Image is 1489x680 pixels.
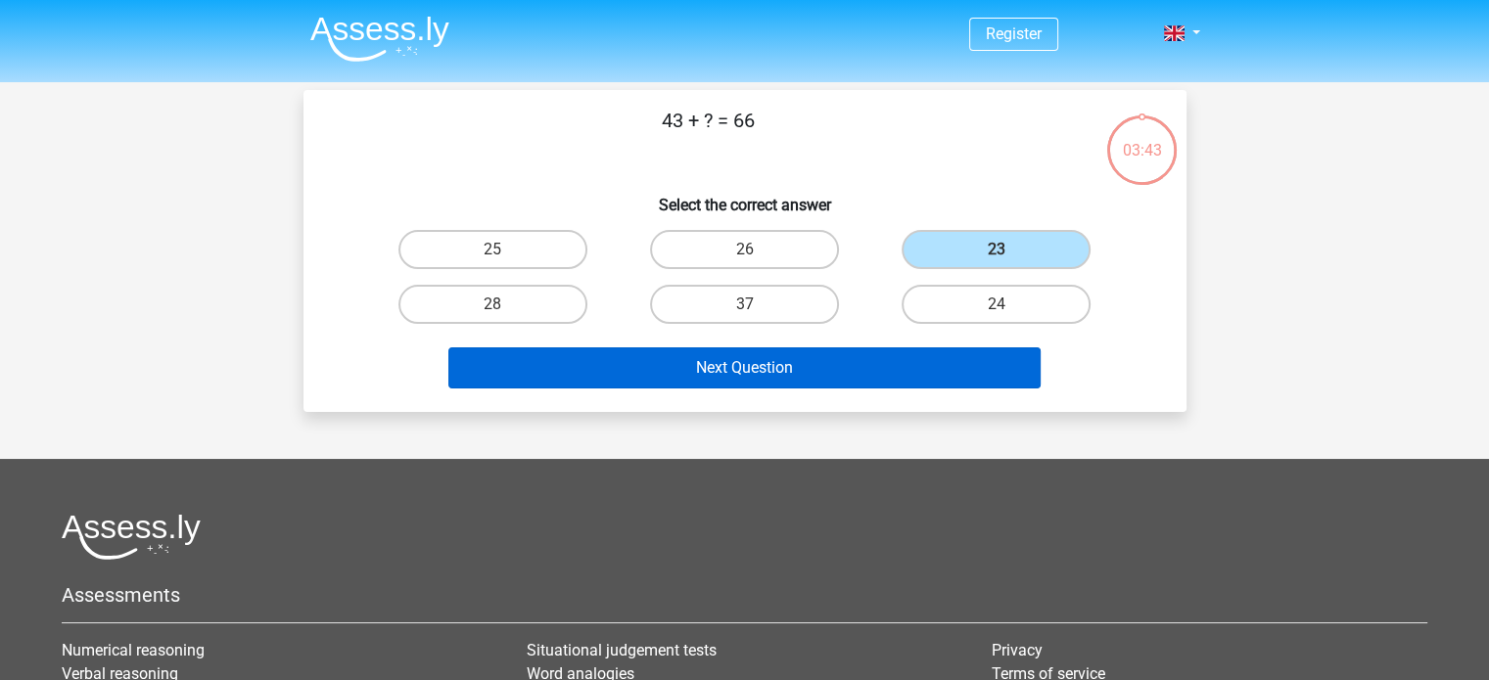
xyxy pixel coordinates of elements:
[992,641,1043,659] a: Privacy
[398,285,587,324] label: 28
[448,347,1041,388] button: Next Question
[398,230,587,269] label: 25
[527,641,717,659] a: Situational judgement tests
[650,230,839,269] label: 26
[1105,113,1179,162] div: 03:43
[310,16,449,62] img: Assessly
[986,24,1042,43] a: Register
[62,583,1427,607] h5: Assessments
[650,285,839,324] label: 37
[62,641,205,659] a: Numerical reasoning
[902,285,1091,324] label: 24
[62,514,201,560] img: Assessly logo
[335,106,1082,164] p: 43 + ? = 66
[335,180,1155,214] h6: Select the correct answer
[902,230,1091,269] label: 23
